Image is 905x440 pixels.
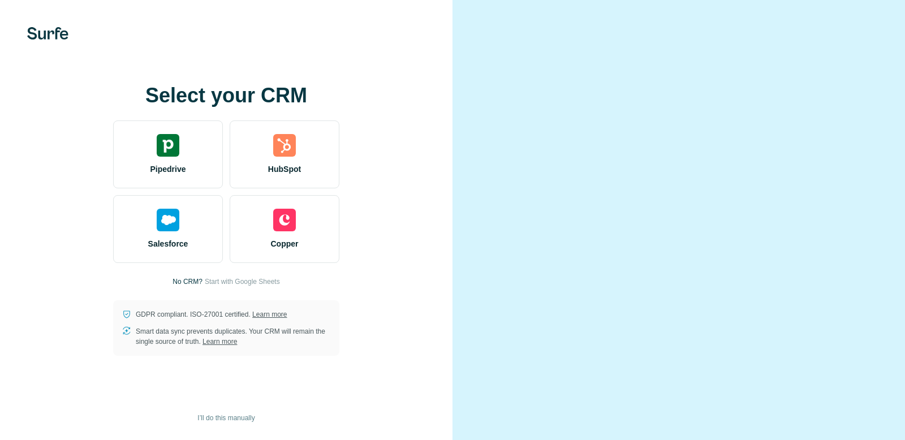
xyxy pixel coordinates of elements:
img: hubspot's logo [273,134,296,157]
p: Smart data sync prevents duplicates. Your CRM will remain the single source of truth. [136,326,330,347]
span: Copper [271,238,299,249]
img: pipedrive's logo [157,134,179,157]
span: HubSpot [268,163,301,175]
span: Salesforce [148,238,188,249]
button: I’ll do this manually [189,409,262,426]
a: Learn more [252,310,287,318]
img: copper's logo [273,209,296,231]
h1: Select your CRM [113,84,339,107]
p: GDPR compliant. ISO-27001 certified. [136,309,287,320]
span: Pipedrive [150,163,186,175]
img: salesforce's logo [157,209,179,231]
a: Learn more [202,338,237,346]
p: No CRM? [173,277,202,287]
img: Surfe's logo [27,27,68,40]
button: Start with Google Sheets [205,277,280,287]
span: I’ll do this manually [197,413,255,423]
